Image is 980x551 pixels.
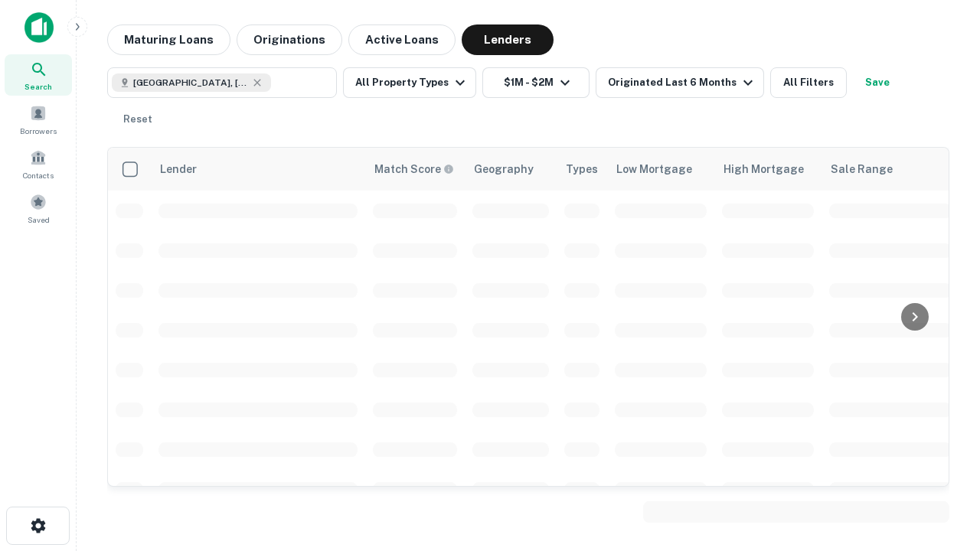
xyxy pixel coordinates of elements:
button: Active Loans [348,24,456,55]
span: Saved [28,214,50,226]
h6: Match Score [374,161,451,178]
button: Lenders [462,24,554,55]
img: capitalize-icon.png [24,12,54,43]
button: Save your search to get updates of matches that match your search criteria. [853,67,902,98]
th: Capitalize uses an advanced AI algorithm to match your search with the best lender. The match sco... [365,148,465,191]
div: Types [566,160,598,178]
a: Contacts [5,143,72,184]
button: $1M - $2M [482,67,590,98]
div: High Mortgage [724,160,804,178]
span: Search [24,80,52,93]
a: Saved [5,187,72,229]
th: Geography [465,148,557,191]
button: Maturing Loans [107,24,230,55]
div: Low Mortgage [616,160,692,178]
div: Capitalize uses an advanced AI algorithm to match your search with the best lender. The match sco... [374,161,454,178]
a: Search [5,54,72,96]
div: Originated Last 6 Months [608,73,757,92]
div: Geography [474,160,534,178]
button: Originations [237,24,342,55]
a: Borrowers [5,99,72,140]
th: Sale Range [822,148,959,191]
th: High Mortgage [714,148,822,191]
button: All Property Types [343,67,476,98]
button: Originated Last 6 Months [596,67,764,98]
th: Types [557,148,607,191]
button: Reset [113,104,162,135]
th: Lender [151,148,365,191]
span: Borrowers [20,125,57,137]
button: All Filters [770,67,847,98]
span: [GEOGRAPHIC_DATA], [GEOGRAPHIC_DATA], [GEOGRAPHIC_DATA] [133,76,248,90]
th: Low Mortgage [607,148,714,191]
div: Lender [160,160,197,178]
div: Sale Range [831,160,893,178]
iframe: Chat Widget [903,429,980,502]
span: Contacts [23,169,54,181]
